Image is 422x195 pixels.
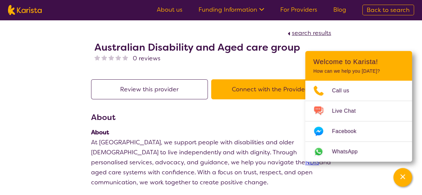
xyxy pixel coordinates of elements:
[101,55,107,60] img: nonereviewstar
[292,29,331,37] span: search results
[211,79,328,99] button: Connect with the Provider
[157,6,182,14] a: About us
[133,53,160,63] span: 0 reviews
[313,68,404,74] p: How can we help you [DATE]?
[367,6,410,14] span: Back to search
[108,55,114,60] img: nonereviewstar
[305,81,412,162] ul: Choose channel
[91,85,211,93] a: Review this provider
[198,6,264,14] a: Funding Information
[91,111,331,123] h3: About
[332,126,364,136] span: Facebook
[91,79,208,99] button: Review this provider
[286,29,331,37] a: search results
[305,158,319,166] a: NDIS
[94,41,300,53] h2: Australian Disability and Aged care group
[332,86,357,96] span: Call us
[91,128,109,136] strong: About
[305,142,412,162] a: Web link opens in a new tab.
[332,147,366,157] span: WhatsApp
[280,6,317,14] a: For Providers
[332,106,364,116] span: Live Chat
[115,55,121,60] img: nonereviewstar
[8,5,42,15] img: Karista logo
[393,168,412,187] button: Channel Menu
[333,6,346,14] a: Blog
[362,5,414,15] a: Back to search
[313,58,404,66] h2: Welcome to Karista!
[305,51,412,162] div: Channel Menu
[94,55,100,60] img: nonereviewstar
[211,85,331,93] a: Connect with the Provider
[122,55,128,60] img: nonereviewstar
